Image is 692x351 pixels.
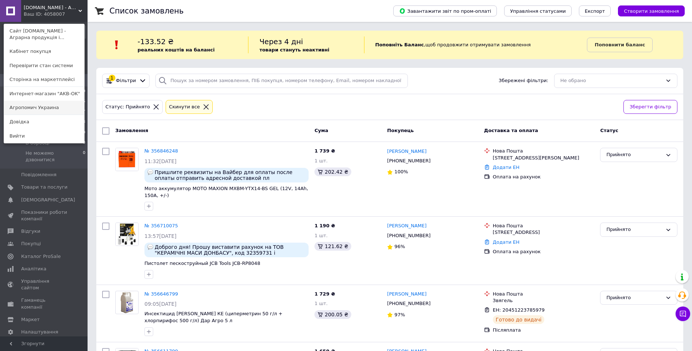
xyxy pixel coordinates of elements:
a: Додати ЕН [493,239,519,245]
div: Післяплата [493,327,595,333]
a: Пистолет пескоструйный JCB Tools JCB-RP8048 [144,261,260,266]
span: Покупець [387,128,414,133]
span: Створити замовлення [624,8,679,14]
h1: Список замовлень [109,7,183,15]
div: Ваш ID: 4058007 [24,11,54,18]
span: Маркет [21,316,40,323]
span: Пришлите реквизиты на Вайбер для оплаты после оплаты отправить адресной доставкой пл [PERSON_NAME... [155,169,306,181]
a: Довідка [4,115,84,129]
span: Статус [600,128,618,133]
span: ЕН: 20451223785979 [493,307,545,313]
span: 13:57[DATE] [144,233,177,239]
span: Збережені фільтри: [499,77,548,84]
span: Доброго дня! Прошу виставити рахунок на ТОВ "КЕРАМІЧНІ МАСИ ДОНБАСУ", код 32359731 і відправити н... [155,244,306,256]
button: Експорт [579,5,611,16]
a: Мото аккумулятор MOTO MAXION MXBM-YTX14-BS GEL (12V, 14Ah, 150A, +/-) [144,186,308,198]
a: Сторінка на маркетплейсі [4,73,84,86]
div: Статус: Прийнято [104,103,151,111]
div: Прийнято [606,294,662,302]
a: Сайт [DOMAIN_NAME] - Аграрна продукція і... [4,24,84,45]
span: Фільтри [116,77,136,84]
div: Звягель [493,297,595,304]
span: 96% [394,244,405,249]
span: Управління сайтом [21,278,67,291]
span: Покупці [21,240,41,247]
span: Показники роботи компанії [21,209,67,222]
span: Завантажити звіт по пром-оплаті [399,8,491,14]
a: Инсектицид [PERSON_NAME] КЕ (циперметрин 50 г/л + хлорпирифос 500 г/л) Дар Агро 5 л [144,311,282,323]
span: Налаштування [21,329,58,335]
div: [PHONE_NUMBER] [386,231,432,240]
a: Кабінет покупця [4,45,84,58]
b: Поповніть Баланс [375,42,424,47]
span: Експорт [585,8,605,14]
div: Нова Пошта [493,223,595,229]
a: Фото товару [115,291,139,314]
span: 1 190 ₴ [314,223,335,228]
span: Повідомлення [21,171,57,178]
div: 1 [109,75,115,81]
a: [PERSON_NAME] [387,148,426,155]
a: № 356846248 [144,148,178,154]
span: 0 [83,150,85,163]
span: Товари та послуги [21,184,67,190]
span: 1 739 ₴ [314,148,335,154]
div: [STREET_ADDRESS][PERSON_NAME] [493,155,595,161]
span: Pesticides.ua - Аграрна продукція і не тільки !!! [24,4,78,11]
span: Управління статусами [510,8,566,14]
img: :speech_balloon: [147,169,153,175]
div: Нова Пошта [493,148,595,154]
span: 1 шт. [314,158,328,163]
span: Аналітика [21,266,46,272]
span: -133.52 ₴ [138,37,174,46]
div: Оплата на рахунок [493,248,595,255]
button: Зберегти фільтр [623,100,677,114]
span: 97% [394,312,405,317]
img: Фото товару [116,223,138,246]
span: Зберегти фільтр [630,103,671,111]
a: Фото товару [115,223,139,246]
span: 1 729 ₴ [314,291,335,297]
b: реальних коштів на балансі [138,47,215,53]
span: Гаманець компанії [21,297,67,310]
img: Фото товару [116,148,138,171]
span: 100% [394,169,408,174]
span: 11:32[DATE] [144,158,177,164]
a: Агропомич Украина [4,101,84,115]
button: Завантажити звіт по пром-оплаті [393,5,497,16]
div: [PHONE_NUMBER] [386,156,432,166]
img: :speech_balloon: [147,244,153,250]
span: [DEMOGRAPHIC_DATA] [21,197,75,203]
div: Не обрано [560,77,662,85]
div: Готово до видачі [493,315,545,324]
img: :exclamation: [111,39,122,50]
button: Створити замовлення [618,5,685,16]
input: Пошук за номером замовлення, ПІБ покупця, номером телефону, Email, номером накладної [155,74,408,88]
b: товари стануть неактивні [259,47,329,53]
a: Вийти [4,129,84,143]
span: Відгуки [21,228,40,235]
span: Через 4 дні [259,37,303,46]
div: Cкинути все [167,103,201,111]
span: Не можемо дзвонитися [26,150,83,163]
div: 202.42 ₴ [314,167,351,176]
span: 09:05[DATE] [144,301,177,307]
div: [STREET_ADDRESS] [493,229,595,236]
a: Интернет-магазин "AKB-OK" [4,87,84,101]
div: Оплата на рахунок [493,174,595,180]
b: Поповнити баланс [595,42,645,47]
a: Перевірити стан системи [4,59,84,73]
button: Чат з покупцем [676,306,690,321]
a: Поповнити баланс [587,38,653,52]
div: 200.05 ₴ [314,310,351,319]
span: Cума [314,128,328,133]
div: Нова Пошта [493,291,595,297]
div: , щоб продовжити отримувати замовлення [364,36,587,53]
a: Створити замовлення [611,8,685,13]
a: [PERSON_NAME] [387,291,426,298]
div: [PHONE_NUMBER] [386,299,432,308]
button: Управління статусами [504,5,572,16]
